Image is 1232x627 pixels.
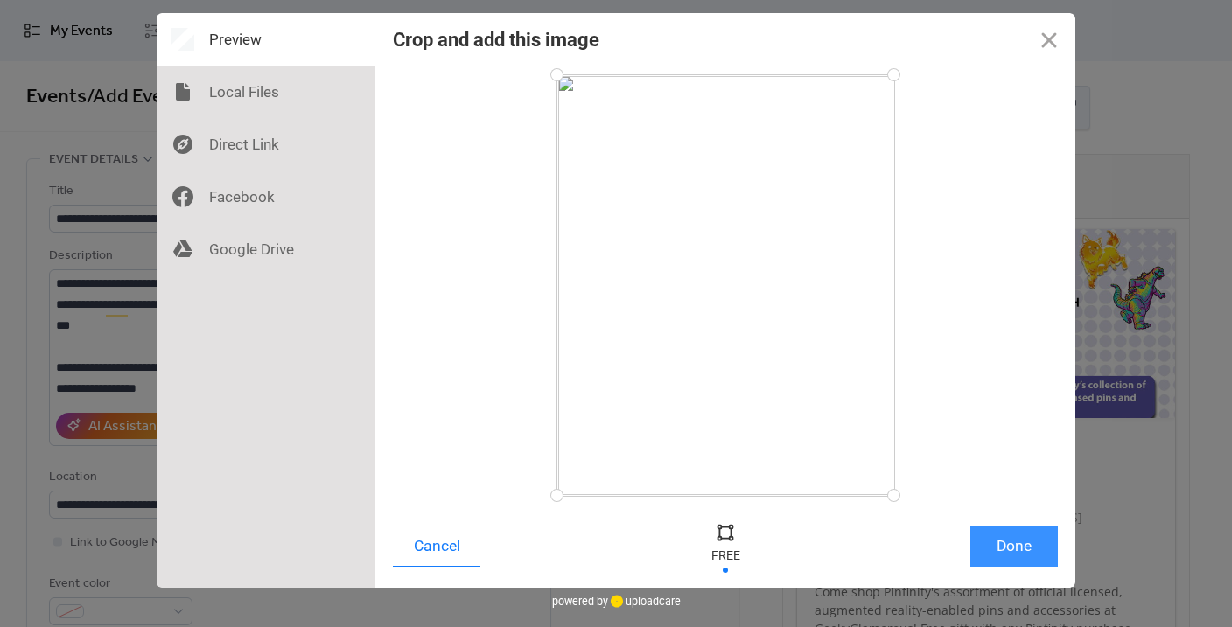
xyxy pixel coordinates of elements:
[393,526,480,567] button: Cancel
[157,118,375,171] div: Direct Link
[157,171,375,223] div: Facebook
[157,66,375,118] div: Local Files
[970,526,1058,567] button: Done
[393,29,599,51] div: Crop and add this image
[1023,13,1075,66] button: Close
[157,223,375,275] div: Google Drive
[157,13,375,66] div: Preview
[552,588,681,614] div: powered by
[608,595,681,608] a: uploadcare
